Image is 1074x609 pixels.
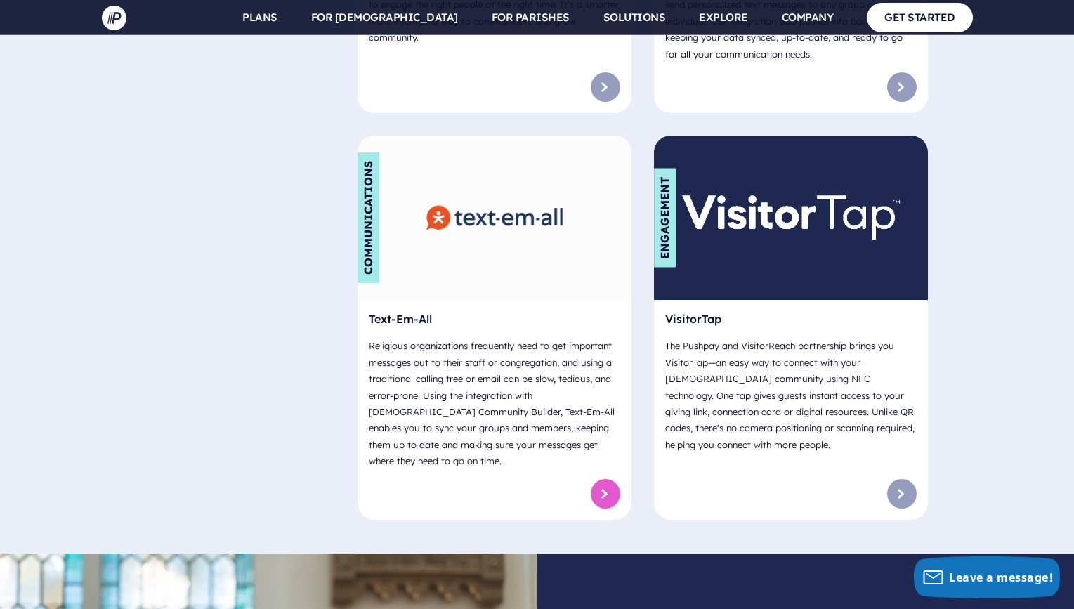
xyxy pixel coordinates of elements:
[914,556,1060,598] button: Leave a message!
[949,570,1053,585] span: Leave a message!
[665,332,917,459] p: The Pushpay and VisitorReach partnership brings you VisitorTap—an easy way to connect with your [...
[426,204,563,232] img: Text-Em-All - Logo
[654,168,676,267] div: Engagement
[665,311,917,332] h6: VisitorTap
[682,195,900,240] img: VisitorTap - Logo
[358,152,379,283] div: Communications
[867,3,973,32] a: GET STARTED
[369,311,620,332] h6: Text-Em-All
[369,332,620,475] p: Religious organizations frequently need to get important messages out to their staff or congregat...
